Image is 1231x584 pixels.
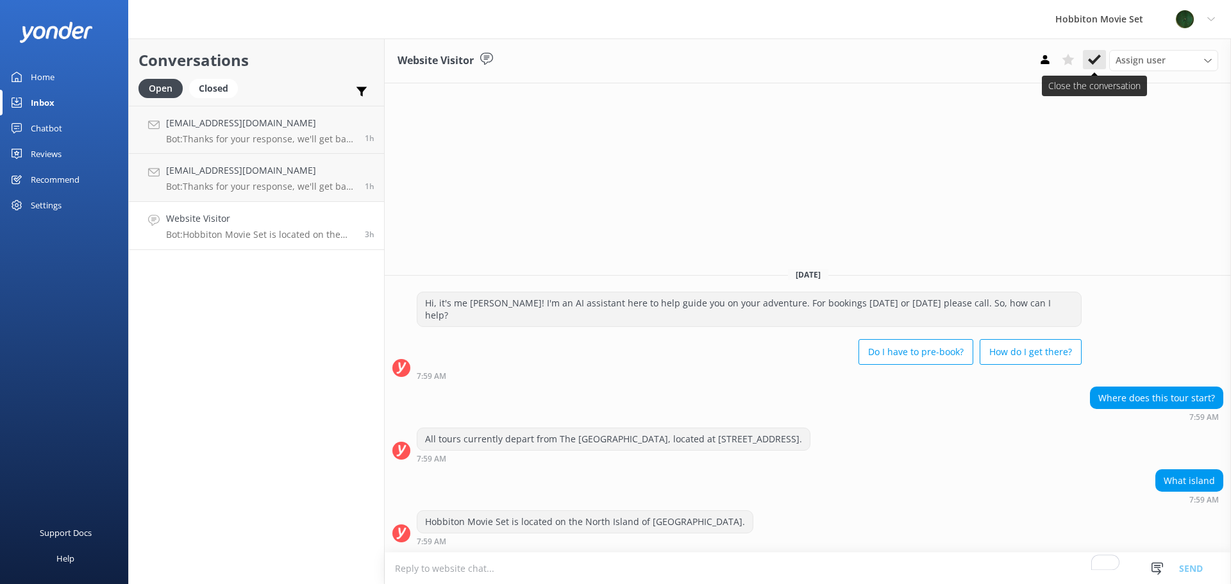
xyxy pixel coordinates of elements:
div: Recommend [31,167,80,192]
h4: [EMAIL_ADDRESS][DOMAIN_NAME] [166,116,355,130]
strong: 7:59 AM [1189,496,1219,504]
a: Website VisitorBot:Hobbiton Movie Set is located on the North Island of [GEOGRAPHIC_DATA].3h [129,202,384,250]
div: All tours currently depart from The [GEOGRAPHIC_DATA], located at [STREET_ADDRESS]. [417,428,810,450]
textarea: To enrich screen reader interactions, please activate Accessibility in Grammarly extension settings [385,553,1231,584]
div: Sep 11 2025 07:59am (UTC +12:00) Pacific/Auckland [417,371,1082,380]
p: Bot: Hobbiton Movie Set is located on the North Island of [GEOGRAPHIC_DATA]. [166,229,355,240]
div: Support Docs [40,520,92,546]
span: Assign user [1116,53,1166,67]
div: Assign User [1109,50,1218,71]
a: [EMAIL_ADDRESS][DOMAIN_NAME]Bot:Thanks for your response, we'll get back to you as soon as we can... [129,154,384,202]
div: Closed [189,79,238,98]
div: Home [31,64,54,90]
h4: [EMAIL_ADDRESS][DOMAIN_NAME] [166,163,355,178]
div: Sep 11 2025 07:59am (UTC +12:00) Pacific/Auckland [1155,495,1223,504]
button: Do I have to pre-book? [858,339,973,365]
div: Chatbot [31,115,62,141]
button: How do I get there? [980,339,1082,365]
span: Sep 11 2025 07:59am (UTC +12:00) Pacific/Auckland [365,229,374,240]
p: Bot: Thanks for your response, we'll get back to you as soon as we can during opening hours. [166,133,355,145]
div: Sep 11 2025 07:59am (UTC +12:00) Pacific/Auckland [417,454,810,463]
strong: 7:59 AM [417,538,446,546]
a: [EMAIL_ADDRESS][DOMAIN_NAME]Bot:Thanks for your response, we'll get back to you as soon as we can... [129,106,384,154]
a: Open [138,81,189,95]
strong: 7:59 AM [417,455,446,463]
img: yonder-white-logo.png [19,22,93,43]
div: What island [1156,470,1223,492]
div: Hobbiton Movie Set is located on the North Island of [GEOGRAPHIC_DATA]. [417,511,753,533]
div: Open [138,79,183,98]
div: Help [56,546,74,571]
h2: Conversations [138,48,374,72]
p: Bot: Thanks for your response, we'll get back to you as soon as we can during opening hours. [166,181,355,192]
div: Reviews [31,141,62,167]
strong: 7:59 AM [417,372,446,380]
span: [DATE] [788,269,828,280]
a: Closed [189,81,244,95]
div: Inbox [31,90,54,115]
div: Where does this tour start? [1091,387,1223,409]
h3: Website Visitor [398,53,474,69]
span: Sep 11 2025 09:39am (UTC +12:00) Pacific/Auckland [365,181,374,192]
img: 34-1625720359.png [1175,10,1194,29]
div: Sep 11 2025 07:59am (UTC +12:00) Pacific/Auckland [1090,412,1223,421]
strong: 7:59 AM [1189,413,1219,421]
div: Sep 11 2025 07:59am (UTC +12:00) Pacific/Auckland [417,537,753,546]
span: Sep 11 2025 10:13am (UTC +12:00) Pacific/Auckland [365,133,374,144]
h4: Website Visitor [166,212,355,226]
div: Hi, it's me [PERSON_NAME]! I'm an AI assistant here to help guide you on your adventure. For book... [417,292,1081,326]
div: Settings [31,192,62,218]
